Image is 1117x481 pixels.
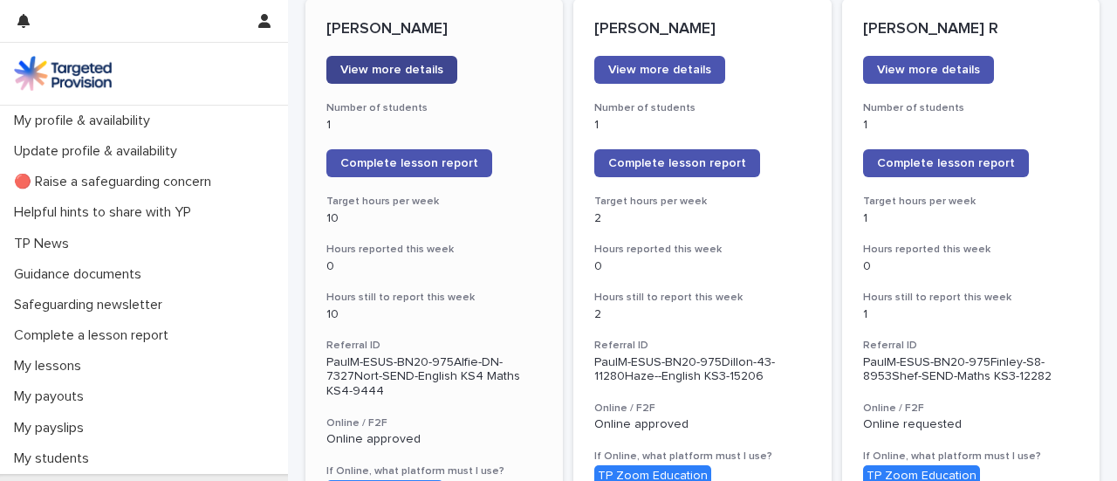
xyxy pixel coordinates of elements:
[594,259,810,274] p: 0
[594,450,810,464] h3: If Online, what platform must I use?
[863,402,1079,416] h3: Online / F2F
[326,149,492,177] a: Complete lesson report
[863,149,1029,177] a: Complete lesson report
[326,118,542,133] p: 1
[594,20,810,39] p: [PERSON_NAME]
[863,355,1079,385] p: PaulM-ESUS-BN20-975Finley-S8-8953Shef-SEND-Maths KS3-12282
[7,113,164,129] p: My profile & availability
[863,450,1079,464] h3: If Online, what platform must I use?
[14,56,112,91] img: M5nRWzHhSzIhMunXDL62
[7,174,225,190] p: 🔴 Raise a safeguarding concern
[863,195,1079,209] h3: Target hours per week
[863,307,1079,322] p: 1
[877,157,1015,169] span: Complete lesson report
[326,20,542,39] p: [PERSON_NAME]
[7,388,98,405] p: My payouts
[326,56,457,84] a: View more details
[863,101,1079,115] h3: Number of students
[326,339,542,353] h3: Referral ID
[594,243,810,257] h3: Hours reported this week
[594,402,810,416] h3: Online / F2F
[594,149,760,177] a: Complete lesson report
[326,291,542,305] h3: Hours still to report this week
[7,358,95,374] p: My lessons
[7,204,205,221] p: Helpful hints to share with YP
[863,291,1079,305] h3: Hours still to report this week
[863,20,1079,39] p: [PERSON_NAME] R
[326,259,542,274] p: 0
[7,143,191,160] p: Update profile & availability
[594,211,810,226] p: 2
[863,417,1079,432] p: Online requested
[326,355,542,399] p: PaulM-ESUS-BN20-975Alfie-DN-7327Nort-SEND-English KS4 Maths KS4-9444
[863,243,1079,257] h3: Hours reported this week
[326,464,542,478] h3: If Online, what platform must I use?
[7,297,176,313] p: Safeguarding newsletter
[326,432,542,447] p: Online approved
[608,157,746,169] span: Complete lesson report
[877,64,980,76] span: View more details
[594,291,810,305] h3: Hours still to report this week
[863,339,1079,353] h3: Referral ID
[608,64,711,76] span: View more details
[863,259,1079,274] p: 0
[594,355,810,385] p: PaulM-ESUS-BN20-975Dillon-43-11280Haze--English KS3-15206
[594,195,810,209] h3: Target hours per week
[7,236,83,252] p: TP News
[340,64,443,76] span: View more details
[7,450,103,467] p: My students
[594,339,810,353] h3: Referral ID
[594,417,810,432] p: Online approved
[7,420,98,436] p: My payslips
[326,211,542,226] p: 10
[863,211,1079,226] p: 1
[594,118,810,133] p: 1
[340,157,478,169] span: Complete lesson report
[326,243,542,257] h3: Hours reported this week
[863,56,994,84] a: View more details
[594,56,725,84] a: View more details
[326,307,542,322] p: 10
[326,101,542,115] h3: Number of students
[594,307,810,322] p: 2
[594,101,810,115] h3: Number of students
[326,416,542,430] h3: Online / F2F
[7,266,155,283] p: Guidance documents
[326,195,542,209] h3: Target hours per week
[863,118,1079,133] p: 1
[7,327,182,344] p: Complete a lesson report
